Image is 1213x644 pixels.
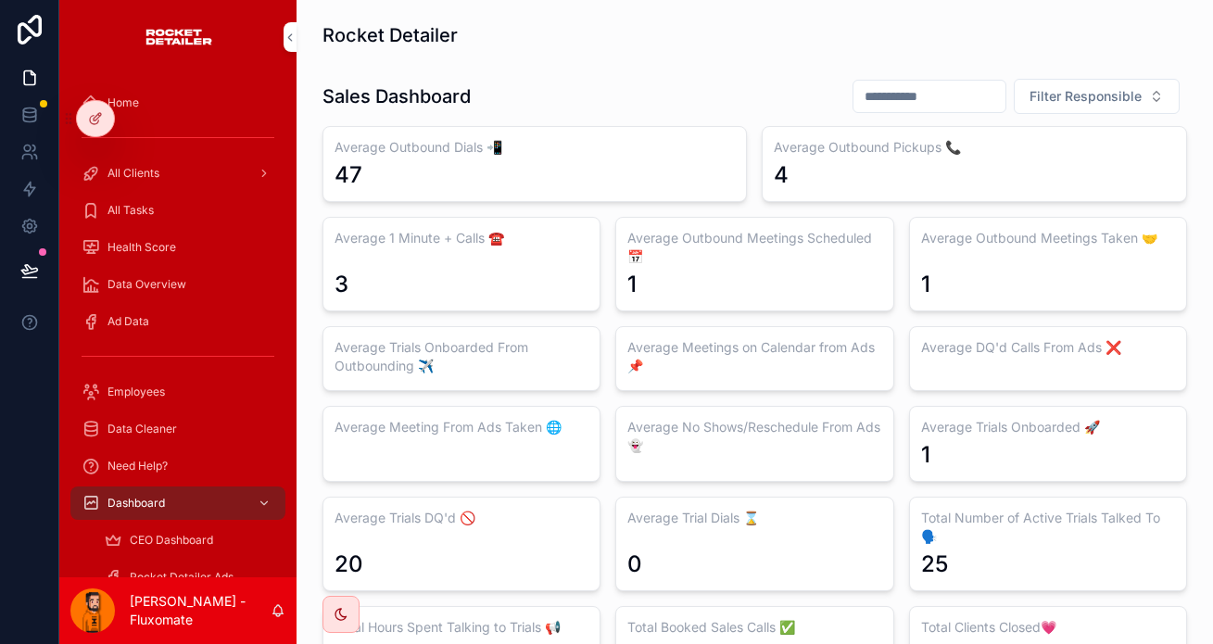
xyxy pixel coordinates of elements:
h3: Average Trial Dials ⌛ [627,509,881,527]
div: 0 [627,549,642,579]
span: All Tasks [107,203,154,218]
p: [PERSON_NAME] - Fluxomate [130,592,271,629]
h3: Average Outbound Meetings Scheduled 📅 [627,229,881,266]
span: Employees [107,385,165,399]
h3: Average Trials Onboarded From Outbounding ✈️ [335,338,588,375]
a: Dashboard [70,486,285,520]
h1: Sales Dashboard [322,83,471,109]
span: Filter Responsible [1030,87,1142,106]
a: CEO Dashboard [93,524,285,557]
span: Need Help? [107,459,168,474]
a: Data Overview [70,268,285,301]
span: Ad Data [107,314,149,329]
div: 1 [627,270,637,299]
div: 25 [921,549,948,579]
h3: Average No Shows/Reschedule From Ads👻 [627,418,881,455]
h3: Total Hours Spent Talking to Trials 📢 [335,618,588,637]
span: Data Overview [107,277,186,292]
div: 20 [335,549,363,579]
h3: Average Trials Onboarded 🚀 [921,418,1175,436]
h3: Average Outbound Meetings Taken 🤝 [921,229,1175,247]
a: Data Cleaner [70,412,285,446]
h3: Total Clients Closed💗 [921,618,1175,637]
span: Rocket Detailer Ads [130,570,234,585]
div: 47 [335,160,362,190]
span: All Clients [107,166,159,181]
div: scrollable content [59,74,297,577]
h3: Average Meetings on Calendar from Ads📌 [627,338,881,375]
span: Dashboard [107,496,165,511]
span: CEO Dashboard [130,533,213,548]
h3: Average 1 Minute + Calls ☎️ [335,229,588,247]
a: Employees [70,375,285,409]
span: Health Score [107,240,176,255]
h3: Total Booked Sales Calls ✅ [627,618,881,637]
div: 1 [921,270,930,299]
h3: Average Outbound Pickups 📞 [774,138,1175,157]
img: App logo [144,22,213,52]
h3: Total Number of Active Trials Talked To 🗣️ [921,509,1175,546]
h3: Average Outbound Dials 📲 [335,138,735,157]
a: Health Score [70,231,285,264]
button: Select Button [1014,79,1180,114]
span: Home [107,95,139,110]
a: Ad Data [70,305,285,338]
h3: Average Meeting From Ads Taken 🌐 [335,418,588,436]
h3: Average Trials DQ'd 🚫 [335,509,588,527]
h3: Average DQ'd Calls From Ads ❌ [921,338,1175,357]
a: All Tasks [70,194,285,227]
span: Data Cleaner [107,422,177,436]
div: 1 [921,440,930,470]
div: 3 [335,270,348,299]
h1: Rocket Detailer [322,22,458,48]
a: All Clients [70,157,285,190]
a: Rocket Detailer Ads [93,561,285,594]
a: Home [70,86,285,120]
div: 4 [774,160,789,190]
a: Need Help? [70,449,285,483]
